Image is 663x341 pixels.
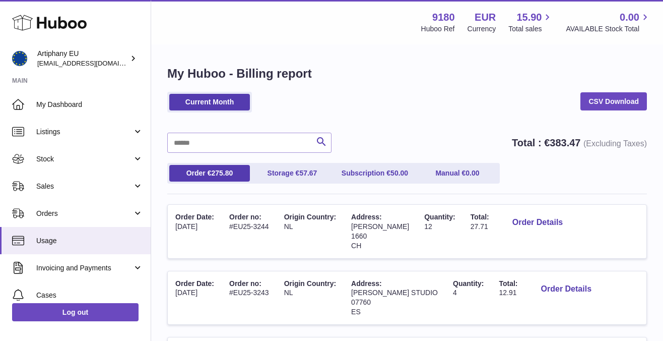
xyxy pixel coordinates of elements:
[351,232,367,240] span: 1660
[36,154,132,164] span: Stock
[453,279,484,288] span: Quantity:
[167,66,647,82] h1: My Huboo - Billing report
[499,289,516,297] span: 12.91
[284,213,336,221] span: Origin Country:
[12,51,27,66] img: artiphany@artiphany.eu
[533,279,600,300] button: Order Details
[390,169,408,177] span: 50.00
[351,289,438,297] span: [PERSON_NAME] STUDIO
[580,92,647,110] a: CSV Download
[417,165,498,182] a: Manual €0.00
[222,271,277,325] td: #EU25-3243
[424,213,455,221] span: Quantity:
[222,205,277,258] td: #EU25-3244
[36,100,143,109] span: My Dashboard
[36,127,132,137] span: Listings
[36,209,132,218] span: Orders
[516,11,542,24] span: 15.90
[620,11,639,24] span: 0.00
[471,222,488,231] span: 27.71
[229,279,261,288] span: Order no:
[466,169,479,177] span: 0.00
[211,169,233,177] span: 275.80
[169,165,250,182] a: Order €275.80
[168,205,222,258] td: [DATE]
[37,49,128,68] div: Artiphany EU
[351,298,371,306] span: 07760
[508,24,553,34] span: Total sales
[351,213,382,221] span: Address:
[566,11,651,34] a: 0.00 AVAILABLE Stock Total
[36,236,143,246] span: Usage
[566,24,651,34] span: AVAILABLE Stock Total
[252,165,333,182] a: Storage €57.67
[583,139,647,148] span: (Excluding Taxes)
[468,24,496,34] div: Currency
[417,205,462,258] td: 12
[351,242,361,250] span: CH
[508,11,553,34] a: 15.90 Total sales
[471,213,489,221] span: Total:
[550,137,580,148] span: 383.47
[445,271,491,325] td: 4
[175,213,214,221] span: Order Date:
[475,11,496,24] strong: EUR
[432,11,455,24] strong: 9180
[512,137,647,148] strong: Total : €
[351,308,361,316] span: ES
[12,303,139,321] a: Log out
[421,24,455,34] div: Huboo Ref
[36,182,132,191] span: Sales
[175,279,214,288] span: Order Date:
[335,165,415,182] a: Subscription €50.00
[284,279,336,288] span: Origin Country:
[277,205,344,258] td: NL
[37,59,148,67] span: [EMAIL_ADDRESS][DOMAIN_NAME]
[499,279,517,288] span: Total:
[169,94,250,110] a: Current Month
[168,271,222,325] td: [DATE]
[36,291,143,300] span: Cases
[277,271,344,325] td: NL
[299,169,317,177] span: 57.67
[504,212,571,233] button: Order Details
[36,263,132,273] span: Invoicing and Payments
[351,222,409,231] span: [PERSON_NAME]
[351,279,382,288] span: Address:
[229,213,261,221] span: Order no:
